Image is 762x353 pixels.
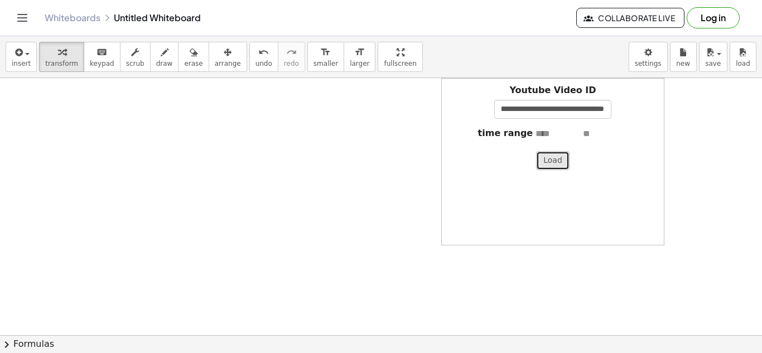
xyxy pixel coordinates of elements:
button: format_sizesmaller [307,42,344,72]
button: Collaborate Live [576,8,684,28]
button: arrange [209,42,247,72]
button: Toggle navigation [13,9,31,27]
button: Load [536,151,570,170]
button: transform [39,42,84,72]
button: fullscreen [378,42,422,72]
button: Log in [687,7,740,28]
button: settings [629,42,668,72]
i: redo [286,46,297,59]
span: larger [350,60,369,67]
button: new [670,42,697,72]
span: undo [255,60,272,67]
span: load [736,60,750,67]
span: transform [45,60,78,67]
button: keyboardkeypad [84,42,120,72]
i: format_size [320,46,331,59]
span: arrange [215,60,241,67]
button: load [730,42,756,72]
i: undo [258,46,269,59]
span: draw [156,60,173,67]
label: time range [478,127,533,140]
span: keypad [90,60,114,67]
button: draw [150,42,179,72]
button: undoundo [249,42,278,72]
button: insert [6,42,37,72]
span: Collaborate Live [586,13,675,23]
span: fullscreen [384,60,416,67]
button: erase [178,42,209,72]
a: Whiteboards [45,12,100,23]
span: insert [12,60,31,67]
button: scrub [120,42,151,72]
button: save [699,42,727,72]
button: format_sizelarger [344,42,375,72]
span: erase [184,60,202,67]
span: scrub [126,60,144,67]
span: new [676,60,690,67]
i: format_size [354,46,365,59]
span: save [705,60,721,67]
iframe: To enrich screen reader interactions, please activate Accessibility in Grammarly extension settings [220,78,443,245]
button: redoredo [278,42,305,72]
i: keyboard [97,46,107,59]
span: settings [635,60,662,67]
span: redo [284,60,299,67]
label: Youtube Video ID [509,84,596,97]
span: smaller [314,60,338,67]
